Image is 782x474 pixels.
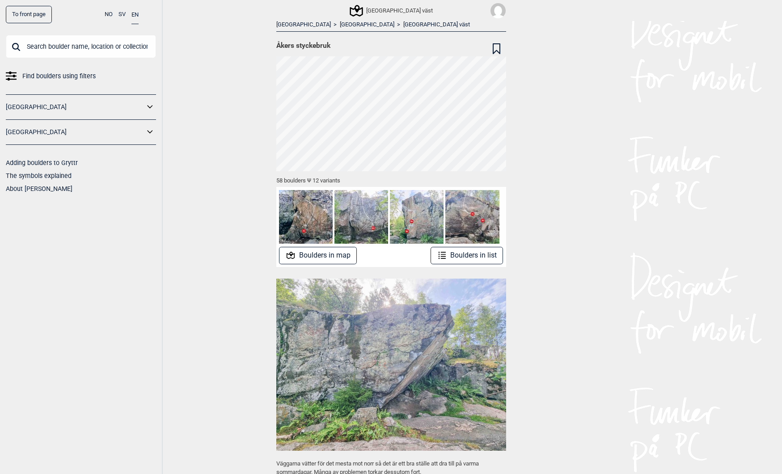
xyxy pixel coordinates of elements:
a: [GEOGRAPHIC_DATA] [6,101,144,114]
button: NO [105,6,113,23]
a: [GEOGRAPHIC_DATA] väst [403,21,470,29]
a: To front page [6,6,52,23]
img: Triangeldrama [334,190,388,244]
div: 58 boulders Ψ 12 variants [276,171,506,187]
button: EN [131,6,139,24]
img: Wild thing [279,190,333,244]
img: 20250824 122012 [276,279,506,451]
a: The symbols explained [6,172,72,179]
span: > [397,21,400,29]
a: [GEOGRAPHIC_DATA] [6,126,144,139]
a: About [PERSON_NAME] [6,185,72,192]
button: Boulders in map [279,247,357,264]
a: Find boulders using filters [6,70,156,83]
button: SV [118,6,126,23]
button: Boulders in list [431,247,503,264]
span: > [334,21,337,29]
img: Borderline [390,190,444,244]
a: [GEOGRAPHIC_DATA] [340,21,394,29]
span: Åkers styckebruk [276,41,330,50]
img: User fallback1 [490,3,506,18]
a: Adding boulders to Gryttr [6,159,78,166]
img: Weissmuller [445,190,499,244]
div: [GEOGRAPHIC_DATA] väst [351,5,433,16]
span: Find boulders using filters [22,70,96,83]
input: Search boulder name, location or collection [6,35,156,58]
a: [GEOGRAPHIC_DATA] [276,21,331,29]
